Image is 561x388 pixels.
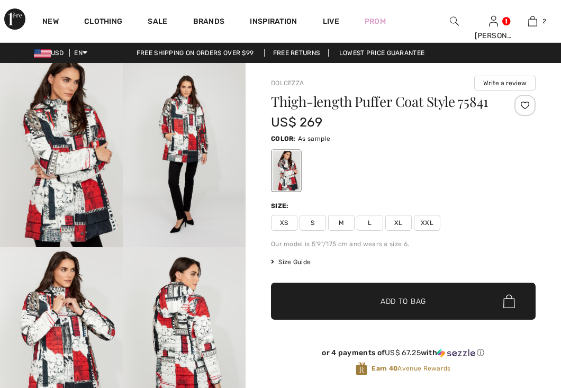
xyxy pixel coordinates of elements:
img: Thigh-Length Puffer Coat Style 75841. 2 [123,63,246,247]
a: Sign In [489,16,498,26]
span: US$ 269 [271,115,322,130]
span: Add to Bag [381,296,426,307]
img: Sezzle [437,348,475,358]
span: US$ 67.25 [385,348,421,357]
a: Dolcezza [271,79,304,87]
h1: Thigh-length Puffer Coat Style 75841 [271,95,492,109]
span: XL [385,215,412,231]
a: Prom [365,16,386,27]
span: M [328,215,355,231]
img: My Info [489,15,498,28]
span: Color: [271,135,296,142]
span: L [357,215,383,231]
span: XS [271,215,297,231]
button: Write a review [474,76,536,91]
a: Clothing [84,17,122,28]
a: Brands [193,17,225,28]
span: Size Guide [271,257,311,267]
a: New [42,17,59,28]
a: 2 [514,15,552,28]
a: Lowest Price Guarantee [331,49,433,57]
span: Avenue Rewards [372,364,450,373]
img: 1ère Avenue [4,8,25,30]
img: Bag.svg [503,294,515,308]
div: As sample [273,151,300,191]
div: Size: [271,201,291,211]
a: Sale [148,17,167,28]
img: My Bag [528,15,537,28]
span: USD [34,49,68,57]
span: 2 [542,16,546,26]
a: Live [323,16,339,27]
span: S [300,215,326,231]
a: Free Returns [264,49,329,57]
span: EN [74,49,87,57]
div: or 4 payments of with [271,348,536,358]
img: US Dollar [34,49,51,58]
strong: Earn 40 [372,365,397,372]
span: As sample [298,135,330,142]
img: search the website [450,15,459,28]
span: Inspiration [250,17,297,28]
div: [PERSON_NAME] [475,30,513,41]
span: XXL [414,215,440,231]
a: Free shipping on orders over $99 [128,49,263,57]
button: Add to Bag [271,283,536,320]
img: Avenue Rewards [356,362,367,376]
div: Our model is 5'9"/175 cm and wears a size 6. [271,239,536,249]
div: or 4 payments ofUS$ 67.25withSezzle Click to learn more about Sezzle [271,348,536,362]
